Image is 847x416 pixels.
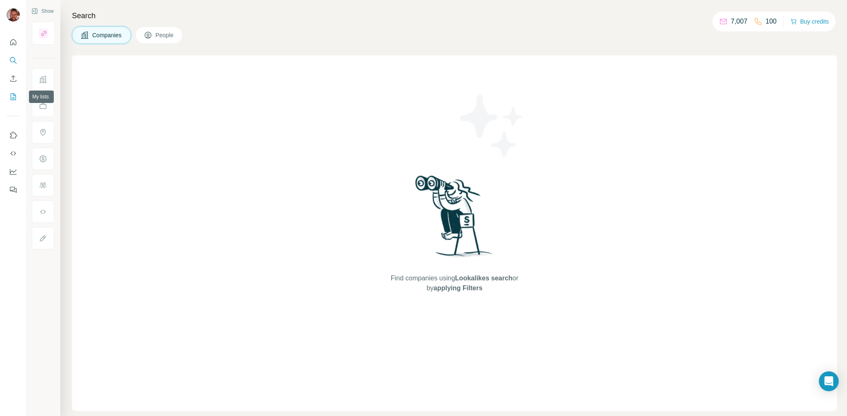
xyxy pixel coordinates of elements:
span: People [156,31,175,39]
button: Dashboard [7,164,20,179]
button: Search [7,53,20,68]
img: Avatar [7,8,20,22]
button: Feedback [7,182,20,197]
button: Use Surfe API [7,146,20,161]
span: applying Filters [433,285,482,292]
button: Quick start [7,35,20,50]
span: Find companies using or by [388,273,521,293]
span: Lookalikes search [455,275,512,282]
span: Companies [92,31,122,39]
button: Enrich CSV [7,71,20,86]
button: My lists [7,89,20,104]
img: Surfe Illustration - Woman searching with binoculars [412,173,498,265]
p: 7,007 [731,17,747,26]
img: Surfe Illustration - Stars [455,88,529,163]
div: Open Intercom Messenger [819,371,839,391]
p: 100 [766,17,777,26]
button: Show [26,5,60,17]
button: Use Surfe on LinkedIn [7,128,20,143]
h4: Search [72,10,837,22]
button: Buy credits [790,16,829,27]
